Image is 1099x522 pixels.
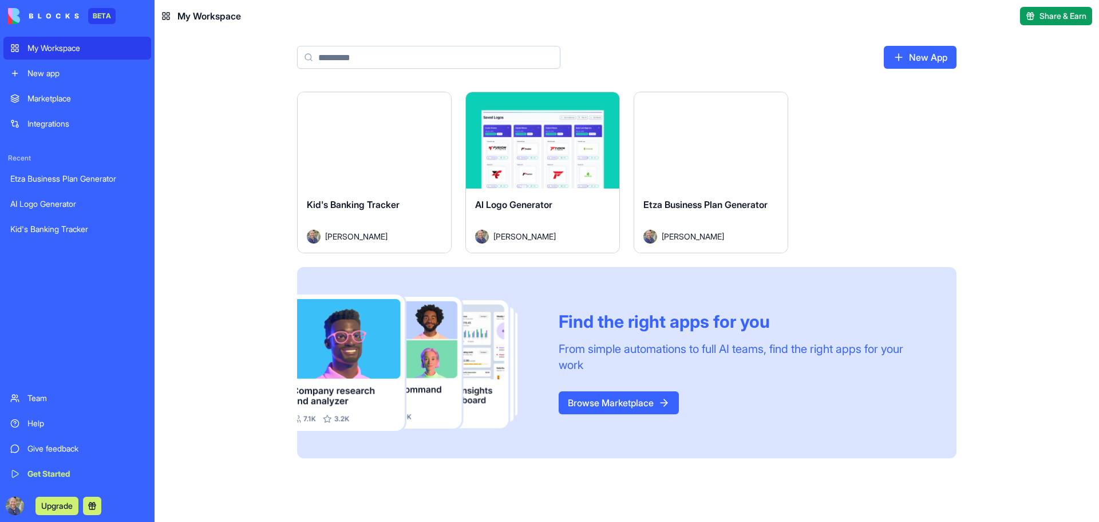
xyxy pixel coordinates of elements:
a: Kid's Banking TrackerAvatar[PERSON_NAME] [297,92,452,253]
div: Get Started [27,468,144,480]
a: My Workspace [3,37,151,60]
div: Marketplace [27,93,144,104]
a: BETA [8,8,116,24]
a: Get Started [3,462,151,485]
img: logo [8,8,79,24]
a: Upgrade [35,500,78,511]
img: ACg8ocIBv2xUw5HL-81t5tGPgmC9Ph1g_021R3Lypww5hRQve9x1lELB=s96-c [6,497,24,515]
a: Marketplace [3,87,151,110]
button: Upgrade [35,497,78,515]
div: AI Logo Generator [10,198,144,210]
span: AI Logo Generator [475,199,552,210]
div: Find the right apps for you [559,311,929,332]
div: Integrations [27,118,144,129]
a: New app [3,62,151,85]
div: Help [27,418,144,429]
img: Avatar [307,230,321,244]
div: Give feedback [27,443,144,454]
a: AI Logo Generator [3,193,151,215]
a: Give feedback [3,437,151,460]
a: AI Logo GeneratorAvatar[PERSON_NAME] [465,92,620,253]
img: Avatar [475,230,489,244]
a: Help [3,412,151,435]
div: Kid's Banking Tracker [10,223,144,235]
span: Share & Earn [1039,10,1086,22]
a: Kid's Banking Tracker [3,218,151,241]
button: Share & Earn [1020,7,1092,25]
span: [PERSON_NAME] [325,230,388,242]
div: BETA [88,8,116,24]
span: Kid's Banking Tracker [307,199,400,210]
a: Integrations [3,112,151,135]
a: Etza Business Plan GeneratorAvatar[PERSON_NAME] [634,92,788,253]
a: New App [884,46,956,69]
span: My Workspace [177,9,241,23]
span: [PERSON_NAME] [493,230,556,242]
a: Browse Marketplace [559,391,679,414]
span: Etza Business Plan Generator [643,199,768,210]
div: New app [27,68,144,79]
a: Etza Business Plan Generator [3,167,151,190]
img: Avatar [643,230,657,244]
span: Recent [3,154,151,163]
div: Etza Business Plan Generator [10,173,144,185]
img: Frame_181_egmpey.png [297,295,540,431]
div: My Workspace [27,42,144,54]
div: From simple automations to full AI teams, find the right apps for your work [559,341,929,373]
div: Team [27,393,144,404]
a: Team [3,387,151,410]
span: [PERSON_NAME] [662,230,724,242]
